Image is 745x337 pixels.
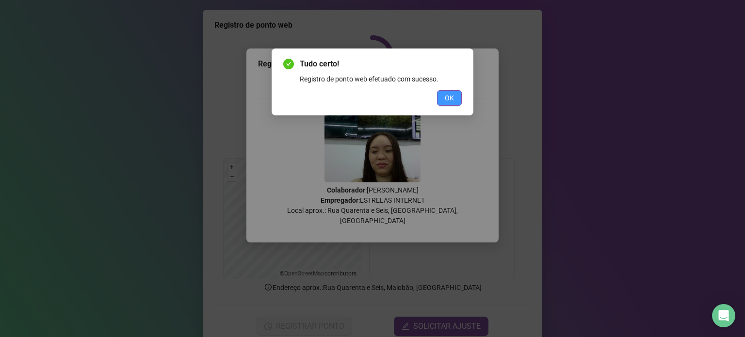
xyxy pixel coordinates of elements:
div: Open Intercom Messenger [712,304,735,327]
div: Registro de ponto web efetuado com sucesso. [300,74,462,84]
button: OK [437,90,462,106]
span: check-circle [283,59,294,69]
span: OK [445,93,454,103]
span: Tudo certo! [300,58,462,70]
